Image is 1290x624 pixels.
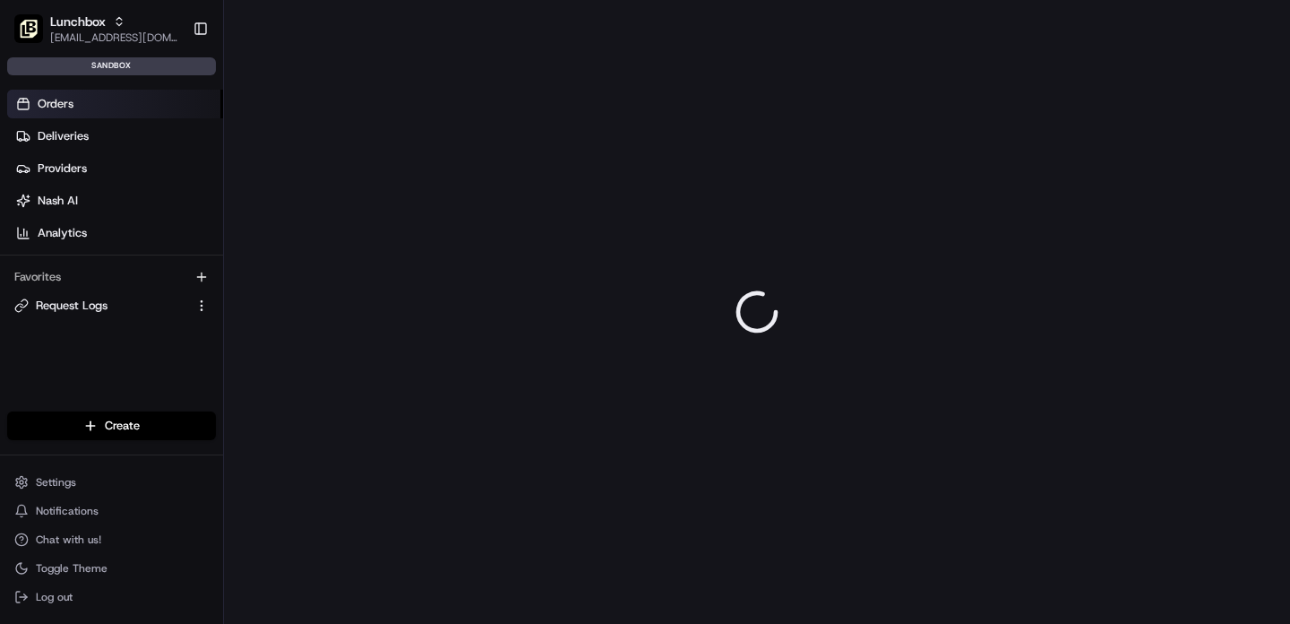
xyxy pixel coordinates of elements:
[7,412,216,440] button: Create
[38,128,89,144] span: Deliveries
[50,30,178,45] button: [EMAIL_ADDRESS][DOMAIN_NAME]
[7,527,216,552] button: Chat with us!
[36,298,107,314] span: Request Logs
[7,90,223,118] a: Orders
[36,561,107,576] span: Toggle Theme
[7,498,216,524] button: Notifications
[38,96,73,112] span: Orders
[14,298,187,314] a: Request Logs
[7,57,216,75] div: sandbox
[7,291,216,320] button: Request Logs
[7,470,216,495] button: Settings
[36,475,76,490] span: Settings
[7,7,185,50] button: LunchboxLunchbox[EMAIL_ADDRESS][DOMAIN_NAME]
[7,219,223,247] a: Analytics
[38,193,78,209] span: Nash AI
[38,160,87,177] span: Providers
[105,418,140,434] span: Create
[7,585,216,610] button: Log out
[36,533,101,547] span: Chat with us!
[7,556,216,581] button: Toggle Theme
[7,186,223,215] a: Nash AI
[36,590,73,604] span: Log out
[36,504,99,518] span: Notifications
[7,122,223,151] a: Deliveries
[7,154,223,183] a: Providers
[14,14,43,43] img: Lunchbox
[50,13,106,30] button: Lunchbox
[38,225,87,241] span: Analytics
[7,263,216,291] div: Favorites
